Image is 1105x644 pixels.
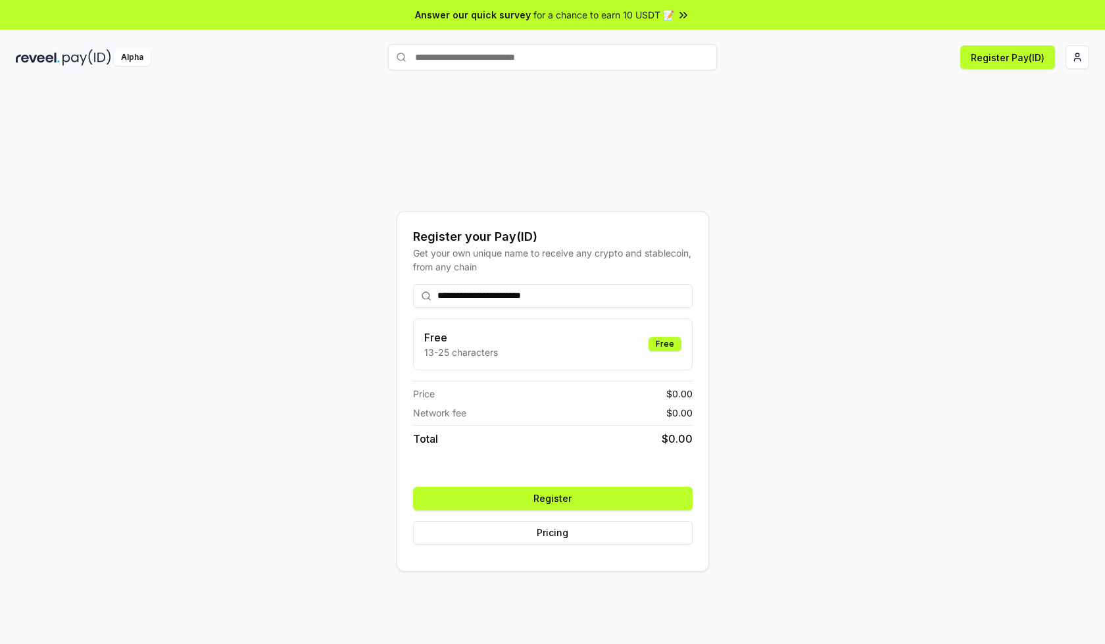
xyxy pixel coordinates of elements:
span: $ 0.00 [666,387,693,401]
img: reveel_dark [16,49,60,66]
div: Get your own unique name to receive any crypto and stablecoin, from any chain [413,246,693,274]
span: $ 0.00 [666,406,693,420]
span: for a chance to earn 10 USDT 📝 [533,8,674,22]
div: Register your Pay(ID) [413,228,693,246]
div: Free [649,337,681,351]
h3: Free [424,330,498,345]
button: Register Pay(ID) [960,45,1055,69]
span: Answer our quick survey [415,8,531,22]
span: Network fee [413,406,466,420]
div: Alpha [114,49,151,66]
span: Total [413,431,438,447]
img: pay_id [62,49,111,66]
span: Price [413,387,435,401]
p: 13-25 characters [424,345,498,359]
button: Register [413,487,693,510]
span: $ 0.00 [662,431,693,447]
button: Pricing [413,521,693,545]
